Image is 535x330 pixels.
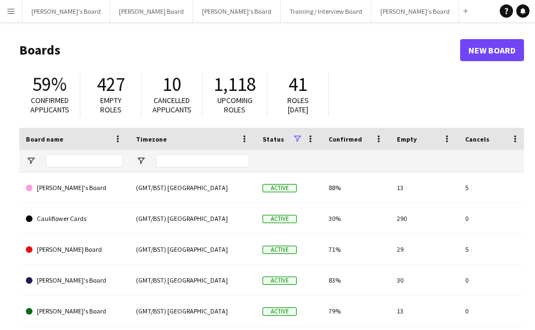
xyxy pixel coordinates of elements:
button: [PERSON_NAME]'s Board [193,1,281,22]
div: 30% [322,203,390,234]
span: Empty [397,135,417,143]
span: Roles [DATE] [287,95,309,115]
span: Board name [26,135,63,143]
div: 71% [322,234,390,264]
span: Confirmed applicants [30,95,69,115]
div: 13 [390,172,458,203]
button: Training / Interview Board [281,1,372,22]
div: 0 [458,296,527,326]
div: 88% [322,172,390,203]
div: 29 [390,234,458,264]
div: 79% [322,296,390,326]
a: [PERSON_NAME]'s Board [26,296,123,327]
span: 1,118 [214,72,256,96]
span: 41 [288,72,307,96]
div: 30 [390,265,458,295]
div: (GMT/BST) [GEOGRAPHIC_DATA] [129,203,256,234]
div: 0 [458,203,527,234]
button: [PERSON_NAME] Board [110,1,193,22]
button: Open Filter Menu [136,156,146,166]
span: Cancels [465,135,489,143]
a: Cauliflower Cards [26,203,123,234]
button: [PERSON_NAME]'s Board [372,1,459,22]
span: Active [263,184,297,192]
span: 59% [32,72,67,96]
div: 5 [458,172,527,203]
span: Active [263,246,297,254]
div: (GMT/BST) [GEOGRAPHIC_DATA] [129,265,256,295]
button: [PERSON_NAME]'s Board [23,1,110,22]
div: 5 [458,234,527,264]
h1: Boards [19,42,460,58]
div: (GMT/BST) [GEOGRAPHIC_DATA] [129,296,256,326]
div: 0 [458,265,527,295]
button: Open Filter Menu [26,156,36,166]
span: Active [263,215,297,223]
span: Cancelled applicants [152,95,192,115]
div: 83% [322,265,390,295]
a: [PERSON_NAME] Board [26,234,123,265]
span: Active [263,277,297,285]
a: New Board [460,39,524,61]
a: [PERSON_NAME]'s Board [26,172,123,203]
span: Timezone [136,135,167,143]
div: 290 [390,203,458,234]
span: Empty roles [100,95,122,115]
input: Board name Filter Input [46,154,123,167]
a: [PERSON_NAME]'s Board [26,265,123,296]
div: 13 [390,296,458,326]
span: Status [263,135,284,143]
span: 427 [97,72,125,96]
span: Upcoming roles [217,95,253,115]
div: (GMT/BST) [GEOGRAPHIC_DATA] [129,234,256,264]
span: 10 [162,72,181,96]
span: Active [263,307,297,316]
input: Timezone Filter Input [156,154,249,167]
div: (GMT/BST) [GEOGRAPHIC_DATA] [129,172,256,203]
span: Confirmed [329,135,362,143]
